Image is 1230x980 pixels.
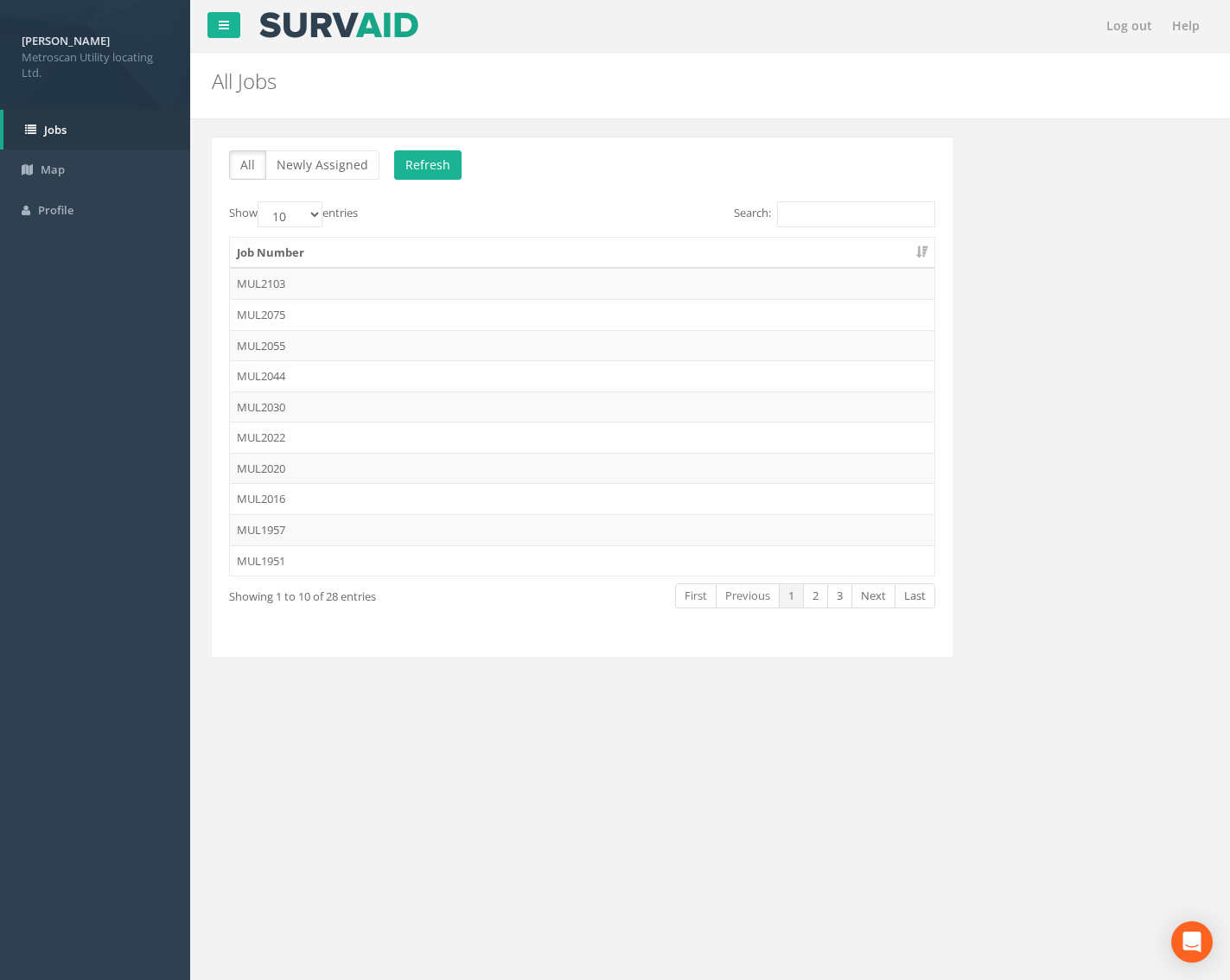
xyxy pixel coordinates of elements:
[734,201,935,227] label: Search:
[779,583,804,608] a: 1
[230,453,934,484] td: MUL2020
[230,360,934,391] td: MUL2044
[38,202,73,218] span: Profile
[851,583,895,608] a: Next
[230,545,934,576] td: MUL1951
[44,122,67,137] span: Jobs
[230,422,934,453] td: MUL2022
[394,150,462,180] button: Refresh
[3,110,190,150] a: Jobs
[229,150,266,180] button: All
[895,583,935,608] a: Last
[230,391,934,423] td: MUL2030
[230,330,934,361] td: MUL2055
[675,583,717,608] a: First
[229,582,508,605] div: Showing 1 to 10 of 28 entries
[22,33,110,48] strong: [PERSON_NAME]
[41,162,65,177] span: Map
[22,49,169,81] span: Metroscan Utility locating Ltd.
[1171,921,1213,963] div: Open Intercom Messenger
[230,514,934,545] td: MUL1957
[230,299,934,330] td: MUL2075
[265,150,379,180] button: Newly Assigned
[230,238,934,269] th: Job Number: activate to sort column ascending
[22,29,169,81] a: [PERSON_NAME] Metroscan Utility locating Ltd.
[716,583,780,608] a: Previous
[777,201,935,227] input: Search:
[212,70,1038,92] h2: All Jobs
[827,583,852,608] a: 3
[229,201,358,227] label: Show entries
[230,483,934,514] td: MUL2016
[230,268,934,299] td: MUL2103
[258,201,322,227] select: Showentries
[803,583,828,608] a: 2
